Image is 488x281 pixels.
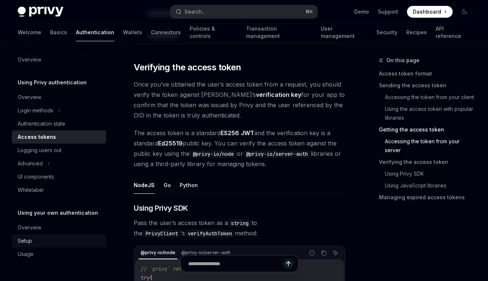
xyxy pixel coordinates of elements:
a: Setup [12,234,106,247]
a: Using Privy SDK [385,168,476,180]
a: User management [321,24,368,41]
a: Recipes [406,24,427,41]
a: UI components [12,170,106,183]
h5: Using Privy authentication [18,78,87,87]
div: Whitelabel [18,186,43,194]
code: string [228,219,252,227]
a: Sending the access token [379,80,476,91]
button: Send message [283,259,294,269]
span: Once you’ve obtained the user’s access token from a request, you should verify the token against ... [134,79,345,120]
a: API reference [436,24,470,41]
button: Copy the contents from the code block [319,248,329,258]
a: Demo [354,8,369,15]
a: Access tokens [12,130,106,144]
a: Getting the access token [379,124,476,136]
button: Go [164,176,171,194]
div: @privy-io/server-auth [179,248,233,257]
button: NodeJS [134,176,155,194]
a: ES256 [221,129,239,137]
a: Welcome [18,24,41,41]
a: Access token format [379,68,476,80]
button: Toggle dark mode [459,6,470,18]
a: Accessing the token from your server [385,136,476,156]
a: Authentication [76,24,114,41]
a: Overview [12,221,106,234]
div: Overview [18,223,41,232]
span: Using Privy SDK [134,203,188,213]
a: Overview [12,91,106,104]
div: Search... [185,7,205,16]
span: Pass the user’s access token as a to the ’s method: [134,218,345,238]
img: dark logo [18,7,63,17]
a: Policies & controls [190,24,237,41]
div: Logging users out [18,146,62,155]
a: JWT [241,129,254,137]
div: Usage [18,250,34,259]
button: Python [180,176,198,194]
div: Authentication state [18,119,65,128]
button: Ask AI [331,248,340,258]
a: Ed25519 [158,140,183,147]
span: ⌘ K [305,9,313,15]
a: Managing expired access tokens [379,192,476,203]
a: Connectors [151,24,181,41]
button: Report incorrect code [307,248,317,258]
a: Using the access token with popular libraries [385,103,476,124]
a: Wallets [123,24,142,41]
code: PrivyClient [143,229,181,238]
a: Basics [50,24,67,41]
span: On this page [386,56,419,65]
div: Login methods [18,106,53,115]
a: Using JavaScript libraries [385,180,476,192]
a: Logging users out [12,144,106,157]
div: @privy-io/node [138,248,178,257]
div: Overview [18,55,41,64]
code: verifyAuthToken [185,229,235,238]
a: Support [378,8,398,15]
a: Overview [12,53,106,66]
a: Usage [12,247,106,261]
div: Overview [18,93,41,102]
button: Search...⌘K [171,5,317,18]
span: The access token is a standard and the verification key is a standard public key. You can verify ... [134,128,345,169]
a: Dashboard [407,6,453,18]
span: Verifying the access token [134,62,241,73]
a: Transaction management [246,24,312,41]
span: Dashboard [413,8,441,15]
a: Authentication state [12,117,106,130]
div: Advanced [18,159,43,168]
a: Security [376,24,397,41]
div: Access tokens [18,133,56,141]
a: Verifying the access token [379,156,476,168]
code: @privy-io/server-auth [243,150,311,158]
a: Accessing the token from your client [385,91,476,103]
div: Setup [18,236,32,245]
strong: verification key [256,91,301,98]
code: @privy-io/node [190,150,237,158]
h5: Using your own authentication [18,208,98,217]
a: Whitelabel [12,183,106,197]
div: UI components [18,172,54,181]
